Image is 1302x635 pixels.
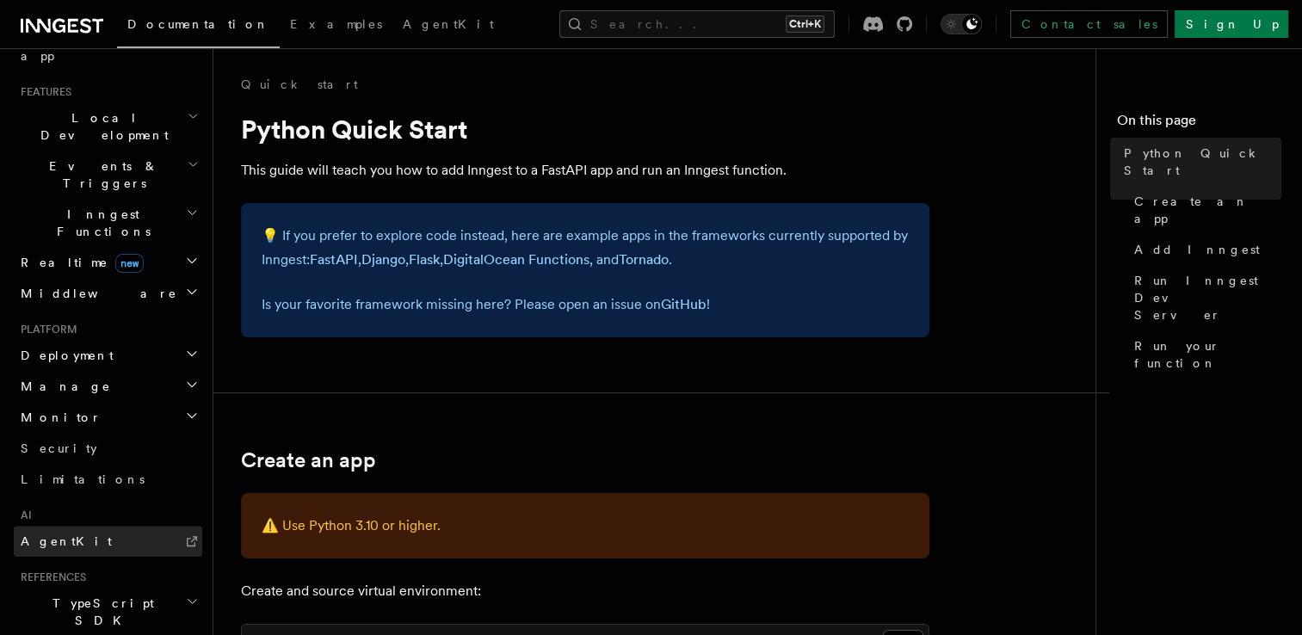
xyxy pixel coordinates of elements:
a: Django [361,251,405,268]
button: Events & Triggers [14,151,202,199]
a: Contact sales [1010,10,1168,38]
a: Flask [409,251,440,268]
span: AgentKit [21,534,112,548]
a: DigitalOcean Functions [443,251,589,268]
button: Manage [14,371,202,402]
span: Inngest Functions [14,206,186,240]
a: Quick start [241,76,358,93]
a: Limitations [14,464,202,495]
button: Local Development [14,102,202,151]
p: 💡 If you prefer to explore code instead, here are example apps in the frameworks currently suppor... [262,224,909,272]
button: Realtimenew [14,247,202,278]
span: Security [21,441,97,455]
button: Toggle dark mode [941,14,982,34]
kbd: Ctrl+K [786,15,824,33]
a: Create an app [1127,186,1281,234]
p: This guide will teach you how to add Inngest to a FastAPI app and run an Inngest function. [241,158,929,182]
button: Deployment [14,340,202,371]
a: Run Inngest Dev Server [1127,265,1281,330]
a: Sign Up [1175,10,1288,38]
span: Python Quick Start [1124,145,1281,179]
span: Middleware [14,285,177,302]
a: GitHub [661,296,707,312]
span: Run Inngest Dev Server [1134,272,1281,324]
a: Create an app [241,448,376,472]
span: Examples [290,17,382,31]
button: Monitor [14,402,202,433]
a: Add Inngest [1127,234,1281,265]
span: Monitor [14,409,102,426]
span: Deployment [14,347,114,364]
p: ⚠️ Use Python 3.10 or higher. [262,514,909,538]
span: TypeScript SDK [14,595,186,629]
span: Limitations [21,472,145,486]
a: FastAPI [310,251,358,268]
a: Examples [280,5,392,46]
span: Documentation [127,17,269,31]
span: Events & Triggers [14,157,188,192]
h4: On this page [1117,110,1281,138]
span: Add Inngest [1134,241,1260,258]
h1: Python Quick Start [241,114,929,145]
a: AgentKit [392,5,504,46]
span: Manage [14,378,111,395]
span: AI [14,509,32,522]
button: Search...Ctrl+K [559,10,835,38]
span: Local Development [14,109,188,144]
p: Is your favorite framework missing here? Please open an issue on ! [262,293,909,317]
span: Realtime [14,254,144,271]
span: Create an app [1134,193,1281,227]
span: Features [14,85,71,99]
button: Inngest Functions [14,199,202,247]
a: Documentation [117,5,280,48]
span: Platform [14,323,77,336]
span: new [115,254,144,273]
span: AgentKit [403,17,494,31]
a: AgentKit [14,526,202,557]
a: Security [14,433,202,464]
button: Middleware [14,278,202,309]
a: Tornado [619,251,669,268]
a: Run your function [1127,330,1281,379]
a: Python Quick Start [1117,138,1281,186]
p: Create and source virtual environment: [241,579,929,603]
span: References [14,570,86,584]
span: Run your function [1134,337,1281,372]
